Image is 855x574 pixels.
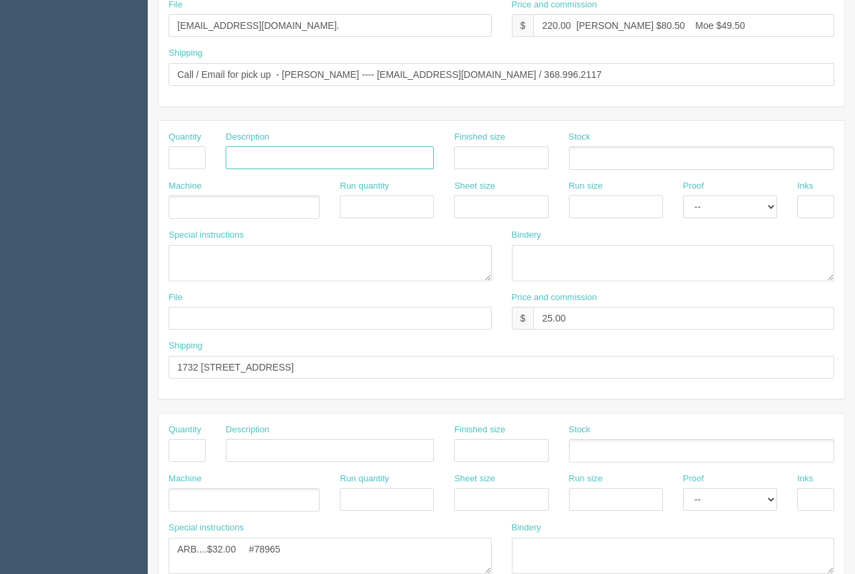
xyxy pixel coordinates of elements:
label: Machine [169,180,201,193]
label: Run quantity [340,473,389,485]
textarea: ARB....$32.00 #78965 [169,538,492,574]
label: Quantity [169,131,201,144]
label: Stock [569,424,591,436]
div: $ [512,14,534,37]
label: Proof [683,473,704,485]
label: File [169,291,183,304]
label: Stock [569,131,591,144]
label: Inks [797,473,813,485]
label: Price and commission [512,291,597,304]
label: Shipping [169,47,203,60]
label: Run size [569,473,603,485]
label: Bindery [512,229,541,242]
label: Run quantity [340,180,389,193]
label: Bindery [512,522,541,534]
label: Sheet size [454,180,495,193]
label: Quantity [169,424,201,436]
label: Sheet size [454,473,495,485]
label: Machine [169,473,201,485]
label: Finished size [454,424,505,436]
label: Special instructions [169,229,244,242]
label: Description [226,424,269,436]
div: $ [512,307,534,330]
label: Run size [569,180,603,193]
label: Description [226,131,269,144]
label: Finished size [454,131,505,144]
label: Special instructions [169,522,244,534]
label: Inks [797,180,813,193]
label: Shipping [169,340,203,352]
label: Proof [683,180,704,193]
